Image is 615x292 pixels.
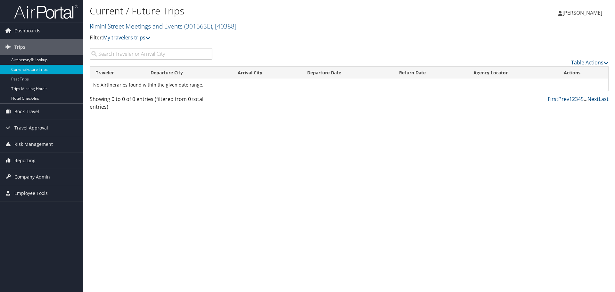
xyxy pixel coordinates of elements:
[578,96,581,103] a: 4
[562,9,602,16] span: [PERSON_NAME]
[103,34,151,41] a: My travelers trips
[90,4,436,18] h1: Current / Future Trips
[571,59,609,66] a: Table Actions
[393,67,468,79] th: Return Date: activate to sort column ascending
[14,39,25,55] span: Trips
[558,96,569,103] a: Prev
[90,95,212,114] div: Showing 0 to 0 of 0 entries (filtered from 0 total entries)
[599,96,609,103] a: Last
[14,120,48,136] span: Travel Approval
[145,67,232,79] th: Departure City: activate to sort column ascending
[232,67,301,79] th: Arrival City: activate to sort column ascending
[90,79,608,91] td: No Airtineraries found within the given date range.
[558,67,608,79] th: Actions
[90,67,145,79] th: Traveler: activate to sort column ascending
[301,67,393,79] th: Departure Date: activate to sort column descending
[14,4,78,19] img: airportal-logo.png
[587,96,599,103] a: Next
[584,96,587,103] span: …
[212,22,236,30] span: , [ 40388 ]
[90,48,212,60] input: Search Traveler or Arrival City
[14,153,36,169] span: Reporting
[14,185,48,201] span: Employee Tools
[572,96,575,103] a: 2
[14,169,50,185] span: Company Admin
[548,96,558,103] a: First
[558,3,609,22] a: [PERSON_NAME]
[569,96,572,103] a: 1
[468,67,558,79] th: Agency Locator: activate to sort column ascending
[90,22,236,30] a: Rimini Street Meetings and Events
[575,96,578,103] a: 3
[14,136,53,152] span: Risk Management
[581,96,584,103] a: 5
[14,23,40,39] span: Dashboards
[184,22,212,30] span: ( 301563E )
[90,34,436,42] p: Filter:
[14,104,39,120] span: Book Travel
